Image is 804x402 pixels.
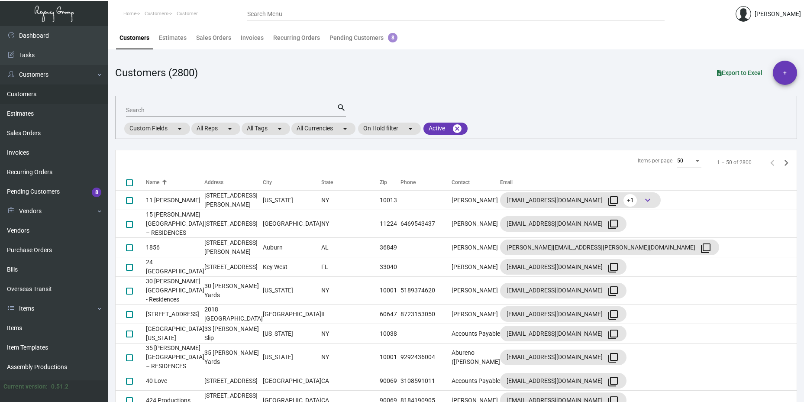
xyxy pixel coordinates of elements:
div: [PERSON_NAME] [755,10,801,19]
td: Accounts Payable [452,324,500,344]
td: [STREET_ADDRESS][PERSON_NAME] [204,238,263,257]
td: [GEOGRAPHIC_DATA] [263,210,321,238]
div: 0.51.2 [51,382,68,391]
div: Address [204,178,223,186]
div: [EMAIL_ADDRESS][DOMAIN_NAME] [507,374,620,388]
td: 11 [PERSON_NAME] [146,191,204,210]
th: Email [500,175,800,191]
td: 90069 [380,371,400,391]
mat-chip: On Hold filter [358,123,421,135]
div: Phone [400,178,452,186]
td: 8723153050 [400,305,452,324]
span: Export to Excel [717,69,762,76]
td: FL [321,257,380,277]
div: City [263,178,272,186]
td: 36849 [380,238,400,257]
td: IL [321,305,380,324]
td: 10013 [380,191,400,210]
td: [STREET_ADDRESS][PERSON_NAME] [204,191,263,210]
td: [US_STATE] [263,324,321,344]
td: Accounts Payable [452,371,500,391]
td: NY [321,344,380,371]
td: [PERSON_NAME] [452,210,500,238]
mat-icon: search [337,103,346,113]
td: Key West [263,257,321,277]
td: [GEOGRAPHIC_DATA] [263,305,321,324]
td: 30 [PERSON_NAME][GEOGRAPHIC_DATA] - Residences [146,277,204,305]
mat-icon: filter_none [608,329,618,340]
div: [EMAIL_ADDRESS][DOMAIN_NAME] [507,217,620,231]
td: 24 [GEOGRAPHIC_DATA] [146,257,204,277]
div: [PERSON_NAME][EMAIL_ADDRESS][PERSON_NAME][DOMAIN_NAME] [507,240,713,254]
td: 33040 [380,257,400,277]
mat-chip: Custom Fields [124,123,190,135]
td: Abureno ([PERSON_NAME] [452,344,500,371]
td: [STREET_ADDRESS] [146,305,204,324]
div: Invoices [241,33,264,42]
td: NY [321,324,380,344]
td: [STREET_ADDRESS] [204,371,263,391]
span: 50 [677,158,683,164]
td: 40 Love [146,371,204,391]
td: [STREET_ADDRESS] [204,257,263,277]
td: 10038 [380,324,400,344]
span: +1 [623,194,637,207]
mat-icon: arrow_drop_down [274,123,285,134]
td: [PERSON_NAME] [452,277,500,305]
td: NY [321,210,380,238]
button: Next page [779,156,793,169]
div: Sales Orders [196,33,231,42]
div: Pending Customers [329,33,397,42]
td: 30 [PERSON_NAME] Yards [204,277,263,305]
div: Contact [452,178,500,186]
div: Zip [380,178,400,186]
span: + [783,61,787,85]
mat-icon: filter_none [608,353,618,363]
td: NY [321,277,380,305]
button: + [773,61,797,85]
td: [US_STATE] [263,277,321,305]
div: Items per page: [638,157,674,165]
td: 6469543437 [400,210,452,238]
td: 35 [PERSON_NAME][GEOGRAPHIC_DATA] – RESIDENCES [146,344,204,371]
div: [EMAIL_ADDRESS][DOMAIN_NAME] [507,284,620,298]
td: CA [321,371,380,391]
td: [STREET_ADDRESS] [204,210,263,238]
span: Customers [145,11,168,16]
span: keyboard_arrow_down [643,195,653,205]
mat-icon: filter_none [608,196,618,206]
div: [EMAIL_ADDRESS][DOMAIN_NAME] [507,350,620,364]
td: [GEOGRAPHIC_DATA] [263,371,321,391]
div: [EMAIL_ADDRESS][DOMAIN_NAME] [507,327,620,340]
td: NY [321,191,380,210]
td: AL [321,238,380,257]
button: Previous page [765,156,779,169]
div: [EMAIL_ADDRESS][DOMAIN_NAME] [507,193,654,207]
div: State [321,178,333,186]
div: Recurring Orders [273,33,320,42]
mat-icon: arrow_drop_down [405,123,416,134]
mat-select: Items per page: [677,158,701,164]
mat-icon: arrow_drop_down [225,123,235,134]
span: Home [123,11,136,16]
td: [PERSON_NAME] [452,238,500,257]
td: Auburn [263,238,321,257]
td: 3108591011 [400,371,452,391]
mat-icon: cancel [452,123,462,134]
div: Current version: [3,382,48,391]
td: 10001 [380,277,400,305]
td: [US_STATE] [263,191,321,210]
div: Zip [380,178,387,186]
div: Contact [452,178,470,186]
mat-chip: All Reps [191,123,240,135]
td: 11224 [380,210,400,238]
div: 1 – 50 of 2800 [717,159,752,166]
mat-chip: Active [423,123,468,135]
td: 9292436004 [400,344,452,371]
button: Export to Excel [710,65,769,81]
td: 35 [PERSON_NAME] Yards [204,344,263,371]
mat-chip: All Tags [242,123,290,135]
td: 33 [PERSON_NAME] Slip [204,324,263,344]
td: 60647 [380,305,400,324]
mat-icon: arrow_drop_down [174,123,185,134]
